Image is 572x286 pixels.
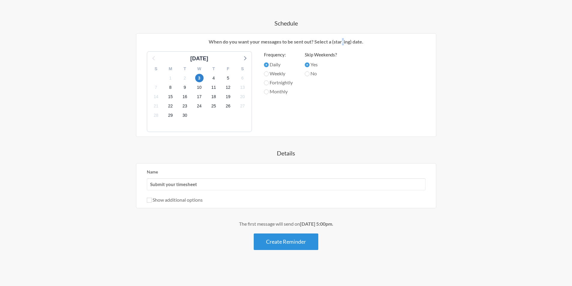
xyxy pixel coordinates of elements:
[238,93,247,101] span: Monday, October 20, 2025
[305,51,337,58] label: Skip Weekends?
[207,64,221,74] div: T
[166,102,175,110] span: Wednesday, October 22, 2025
[264,62,269,67] input: Daily
[147,178,425,190] input: We suggest a 2 to 4 word name
[224,93,232,101] span: Sunday, October 19, 2025
[152,111,160,120] span: Tuesday, October 28, 2025
[254,233,318,250] button: Create Reminder
[163,64,178,74] div: M
[166,74,175,82] span: Wednesday, October 1, 2025
[195,83,204,92] span: Friday, October 10, 2025
[264,89,269,94] input: Monthly
[181,111,189,120] span: Thursday, October 30, 2025
[195,74,204,82] span: Friday, October 3, 2025
[224,102,232,110] span: Sunday, October 26, 2025
[210,102,218,110] span: Saturday, October 25, 2025
[152,93,160,101] span: Tuesday, October 14, 2025
[188,55,211,63] div: [DATE]
[147,169,158,174] label: Name
[181,93,189,101] span: Thursday, October 16, 2025
[224,83,232,92] span: Sunday, October 12, 2025
[305,62,310,67] input: Yes
[305,71,310,76] input: No
[264,88,293,95] label: Monthly
[195,102,204,110] span: Friday, October 24, 2025
[264,79,293,86] label: Fortnightly
[238,102,247,110] span: Monday, October 27, 2025
[181,102,189,110] span: Thursday, October 23, 2025
[181,74,189,82] span: Thursday, October 2, 2025
[166,93,175,101] span: Wednesday, October 15, 2025
[224,74,232,82] span: Sunday, October 5, 2025
[149,64,163,74] div: S
[305,61,337,68] label: Yes
[264,70,293,77] label: Weekly
[166,83,175,92] span: Wednesday, October 8, 2025
[305,70,337,77] label: No
[112,19,460,27] h4: Schedule
[166,111,175,120] span: Wednesday, October 29, 2025
[112,149,460,157] h4: Details
[141,38,431,45] p: When do you want your messages to be sent out? Select a (starting) date.
[178,64,192,74] div: T
[192,64,207,74] div: W
[264,61,293,68] label: Daily
[210,83,218,92] span: Saturday, October 11, 2025
[300,221,332,227] strong: [DATE] 5:00pm
[264,71,269,76] input: Weekly
[235,64,250,74] div: S
[221,64,235,74] div: F
[152,102,160,110] span: Tuesday, October 21, 2025
[147,197,203,203] label: Show additional options
[152,83,160,92] span: Tuesday, October 7, 2025
[195,93,204,101] span: Friday, October 17, 2025
[264,51,293,58] label: Frequency:
[210,93,218,101] span: Saturday, October 18, 2025
[181,83,189,92] span: Thursday, October 9, 2025
[238,74,247,82] span: Monday, October 6, 2025
[210,74,218,82] span: Saturday, October 4, 2025
[112,220,460,227] div: The first message will send on .
[238,83,247,92] span: Monday, October 13, 2025
[264,80,269,85] input: Fortnightly
[147,198,152,203] input: Show additional options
